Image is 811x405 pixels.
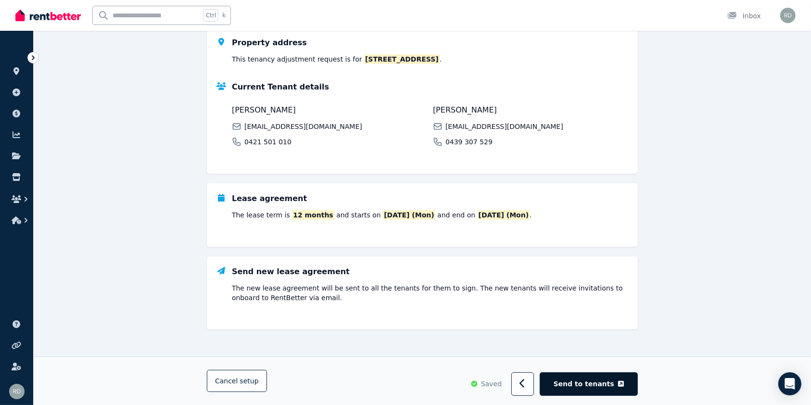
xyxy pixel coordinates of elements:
[232,266,350,278] h5: Send new lease agreement
[232,193,307,204] h5: Lease agreement
[203,9,218,22] span: Ctrl
[232,283,628,303] p: The new lease agreement will be sent to all the tenants for them to sign. The new tenants will re...
[215,377,259,385] span: Cancel
[778,372,801,395] div: Open Intercom Messenger
[780,8,796,23] img: Rebecca Dover
[478,210,530,220] span: [DATE] (Mon)
[222,12,226,19] span: k
[292,210,334,220] span: 12 months
[433,104,628,116] span: [PERSON_NAME]
[445,122,563,131] span: [EMAIL_ADDRESS][DOMAIN_NAME]
[244,122,362,131] span: [EMAIL_ADDRESS][DOMAIN_NAME]
[240,376,258,386] span: setup
[481,379,502,389] span: Saved
[244,137,291,147] span: 0421 501 010
[232,37,307,49] h5: Property address
[232,210,532,220] div: The lease term is and starts on and end on .
[383,210,435,220] span: [DATE] (Mon)
[445,137,493,147] span: 0439 307 529
[727,11,761,21] div: Inbox
[232,54,442,64] div: This tenancy adjustment request is for .
[232,104,427,116] span: [PERSON_NAME]
[232,81,329,93] h5: Current Tenant details
[15,8,81,23] img: RentBetter
[540,372,638,396] button: Send to tenants
[364,54,440,64] span: [STREET_ADDRESS]
[207,370,267,392] button: Cancelsetup
[9,384,25,399] img: Rebecca Dover
[554,379,614,389] span: Send to tenants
